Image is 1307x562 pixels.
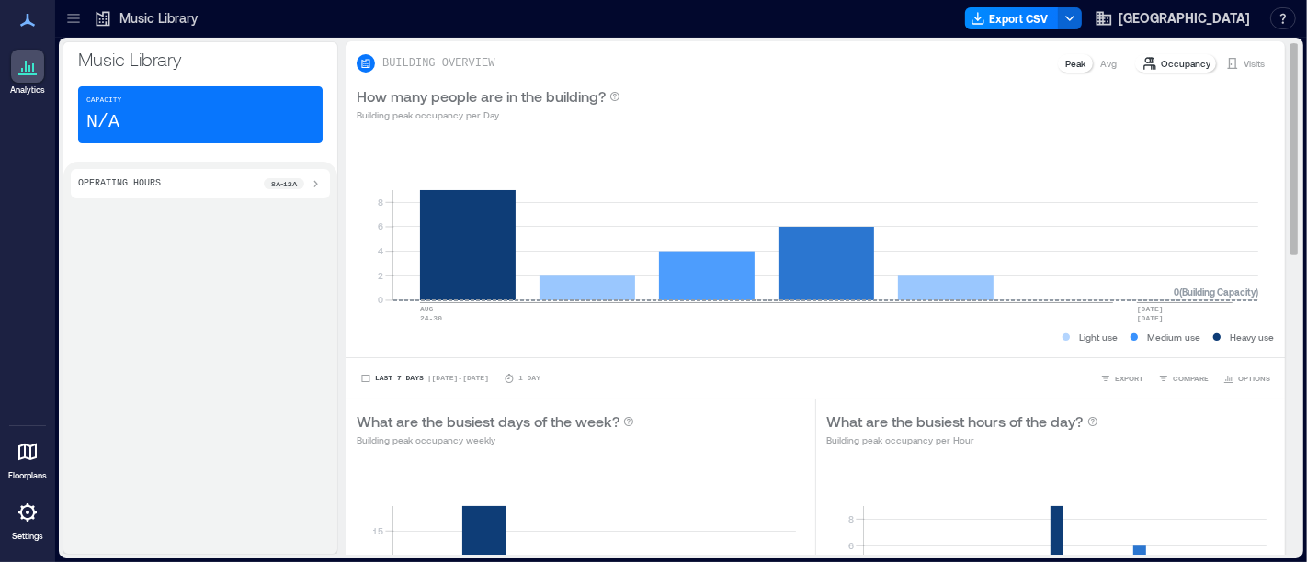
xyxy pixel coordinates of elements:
p: N/A [86,109,119,135]
tspan: 4 [378,245,383,256]
p: Building peak occupancy per Day [357,107,620,122]
p: 8a - 12a [271,178,297,189]
p: Light use [1079,330,1118,344]
button: EXPORT [1097,369,1147,388]
span: EXPORT [1115,373,1143,384]
p: What are the busiest hours of the day? [827,410,1084,433]
p: 1 Day [518,373,540,384]
button: COMPARE [1154,369,1212,388]
p: What are the busiest days of the week? [357,410,619,433]
p: Settings [12,531,43,542]
button: OPTIONS [1220,369,1274,388]
p: Operating Hours [78,176,161,191]
tspan: 8 [847,513,853,524]
a: Analytics [5,44,51,101]
text: [DATE] [1137,305,1164,313]
p: Music Library [78,46,323,72]
span: OPTIONS [1238,373,1270,384]
p: Floorplans [8,470,47,481]
p: Music Library [119,9,198,28]
span: [GEOGRAPHIC_DATA] [1119,9,1250,28]
p: Visits [1244,56,1265,71]
text: 24-30 [420,314,442,322]
tspan: 6 [847,540,853,551]
tspan: 15 [372,525,383,536]
p: Heavy use [1230,330,1274,344]
tspan: 6 [378,220,383,231]
p: Building peak occupancy per Hour [827,433,1098,447]
span: COMPARE [1173,373,1209,384]
p: BUILDING OVERVIEW [382,56,494,71]
p: Capacity [86,95,121,106]
p: Analytics [10,84,45,96]
text: AUG [420,305,434,313]
a: Floorplans [3,430,52,487]
p: Building peak occupancy weekly [357,433,634,447]
tspan: 8 [378,197,383,208]
a: Settings [6,490,50,547]
text: [DATE] [1137,314,1164,322]
p: Peak [1065,56,1085,71]
tspan: 2 [378,270,383,281]
button: [GEOGRAPHIC_DATA] [1089,4,1256,33]
p: Occupancy [1161,56,1210,71]
p: How many people are in the building? [357,85,606,107]
tspan: 0 [378,294,383,305]
p: Avg [1100,56,1117,71]
button: Export CSV [965,7,1059,29]
button: Last 7 Days |[DATE]-[DATE] [357,369,493,388]
p: Medium use [1147,330,1200,344]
